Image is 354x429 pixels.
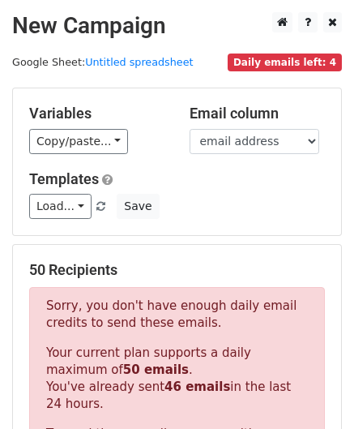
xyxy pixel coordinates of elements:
span: Daily emails left: 4 [228,54,342,71]
a: Daily emails left: 4 [228,56,342,68]
strong: 50 emails [123,363,189,377]
h5: Variables [29,105,165,122]
small: Google Sheet: [12,56,194,68]
button: Save [117,194,159,219]
h5: Email column [190,105,326,122]
p: Your current plan supports a daily maximum of . You've already sent in the last 24 hours. [46,345,308,413]
a: Load... [29,194,92,219]
strong: 46 emails [164,380,230,394]
a: Untitled spreadsheet [85,56,193,68]
a: Templates [29,170,99,187]
iframe: Chat Widget [273,351,354,429]
h5: 50 Recipients [29,261,325,279]
a: Copy/paste... [29,129,128,154]
h2: New Campaign [12,12,342,40]
p: Sorry, you don't have enough daily email credits to send these emails. [46,298,308,332]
